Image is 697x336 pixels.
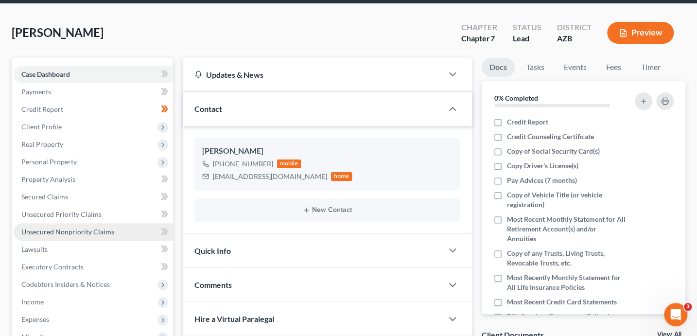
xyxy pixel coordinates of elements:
[14,241,173,258] a: Lawsuits
[490,34,494,43] span: 7
[512,22,541,33] div: Status
[21,158,77,166] span: Personal Property
[21,175,75,183] span: Property Analysis
[507,117,548,127] span: Credit Report
[21,210,102,218] span: Unsecured Priority Claims
[21,105,63,113] span: Credit Report
[213,159,273,169] div: [PHONE_NUMBER]
[277,159,301,168] div: mobile
[194,70,431,80] div: Updates & News
[507,273,627,292] span: Most Recently Monthly Statement for All Life Insurance Policies
[507,248,627,268] span: Copy of any Trusts, Living Trusts, Revocable Trusts, etc.
[14,258,173,276] a: Executory Contracts
[202,145,453,157] div: [PERSON_NAME]
[507,297,617,307] span: Most Recent Credit Card Statements
[507,176,577,185] span: Pay Advices (7 months)
[14,101,173,118] a: Credit Report
[664,303,687,326] iframe: Intercom live chat
[557,22,592,33] div: District
[12,25,104,39] span: [PERSON_NAME]
[461,22,497,33] div: Chapter
[512,33,541,44] div: Lead
[507,146,600,156] span: Copy of Social Security Card(s)
[21,280,110,288] span: Codebtors Insiders & Notices
[557,33,592,44] div: AZB
[21,88,51,96] span: Payments
[519,58,552,77] a: Tasks
[21,263,84,271] span: Executory Contracts
[194,280,232,289] span: Comments
[607,22,674,44] button: Preview
[21,228,114,236] span: Unsecured Nonpriority Claims
[482,58,515,77] a: Docs
[21,298,44,306] span: Income
[14,223,173,241] a: Unsecured Nonpriority Claims
[14,206,173,223] a: Unsecured Priority Claims
[507,190,627,210] span: Copy of Vehicle Title (or vehicle registration)
[21,315,49,323] span: Expenses
[507,161,578,171] span: Copy Driver's License(s)
[202,206,453,214] button: New Contact
[14,66,173,83] a: Case Dashboard
[213,172,327,181] div: [EMAIL_ADDRESS][DOMAIN_NAME]
[194,314,274,323] span: Hire a Virtual Paralegal
[598,58,629,77] a: Fees
[194,246,231,255] span: Quick Info
[21,140,63,148] span: Real Property
[21,70,70,78] span: Case Dashboard
[194,104,222,113] span: Contact
[633,58,668,77] a: Timer
[14,83,173,101] a: Payments
[21,123,62,131] span: Client Profile
[684,303,692,311] span: 3
[507,214,627,244] span: Most Recent Monthly Statement for All Retirement Account(s) and/or Annuities
[14,171,173,188] a: Property Analysis
[494,94,538,102] strong: 0% Completed
[507,132,594,141] span: Credit Counseling Certificate
[556,58,594,77] a: Events
[507,312,627,331] span: Bills/Invoices/Statements/Collection Letters/Creditor Correspondence
[21,245,48,253] span: Lawsuits
[14,188,173,206] a: Secured Claims
[331,172,352,181] div: home
[21,193,68,201] span: Secured Claims
[461,33,497,44] div: Chapter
